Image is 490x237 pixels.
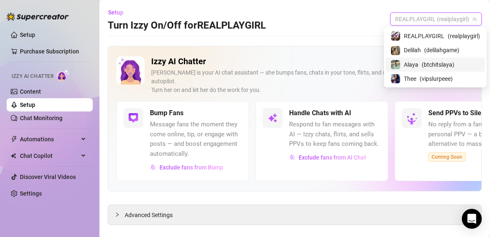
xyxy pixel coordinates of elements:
span: Message fans the moment they come online, tip, or engage with posts — and boost engagement automa... [150,120,242,159]
span: Izzy AI Chatter [12,73,53,80]
a: Purchase Subscription [20,48,79,55]
img: silent-fans-ppv-o-N6Mmdf.svg [406,113,420,126]
span: Automations [20,133,79,146]
img: Delilah [391,46,400,55]
span: Chat Copilot [20,149,79,162]
span: ( btchitslaya ) [422,60,454,69]
span: collapsed [115,212,120,217]
span: Alaya [404,60,418,69]
img: svg%3e [128,113,138,123]
a: Setup [20,31,35,38]
img: Alaya [391,60,400,69]
img: svg%3e [290,155,295,160]
a: Chat Monitoring [20,115,63,121]
span: Advanced Settings [125,210,173,220]
span: Coming Soon [428,152,466,162]
h5: Bump Fans [150,108,183,118]
div: [PERSON_NAME] is your AI chat assistant — she bumps fans, chats in your tone, flirts, and sells y... [151,68,447,94]
img: AI Chatter [57,69,70,81]
a: Settings [20,190,42,197]
span: REALPLAYGIRL (realplaygirl) [395,13,477,25]
div: collapsed [115,210,125,219]
h5: Handle Chats with AI [289,108,351,118]
span: Setup [108,9,123,16]
a: Content [20,88,41,95]
span: ( delilahgame ) [424,46,459,55]
div: Open Intercom Messenger [462,209,482,229]
img: svg%3e [268,113,278,123]
button: Exclude fans from Bump [150,161,224,174]
a: Setup [20,102,35,108]
span: REALPLAYGIRL [404,31,444,41]
span: Exclude fans from AI Chat [299,154,366,161]
img: svg%3e [150,164,156,170]
span: Exclude fans from Bump [159,164,223,171]
span: team [472,17,477,22]
span: ( realplaygirl ) [448,31,480,41]
img: Chat Copilot [11,153,16,159]
button: Exclude fans from AI Chat [289,151,367,164]
h2: Izzy AI Chatter [151,56,447,67]
h3: Turn Izzy On/Off for REALPLAYGIRL [108,19,266,32]
a: Discover Viral Videos [20,174,76,180]
span: thunderbolt [11,136,17,143]
img: Izzy AI Chatter [116,56,145,85]
button: Setup [108,6,130,19]
img: REALPLAYGIRL [391,31,400,41]
img: Thee [391,74,400,83]
span: Respond to fan messages with AI — Izzy chats, flirts, and sells PPVs to keep fans coming back. [289,120,381,149]
img: logo-BBDzfeDw.svg [7,12,69,21]
span: ( vipslurpeee ) [420,74,453,83]
span: Delilah [404,46,421,55]
span: Thee [404,74,416,83]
